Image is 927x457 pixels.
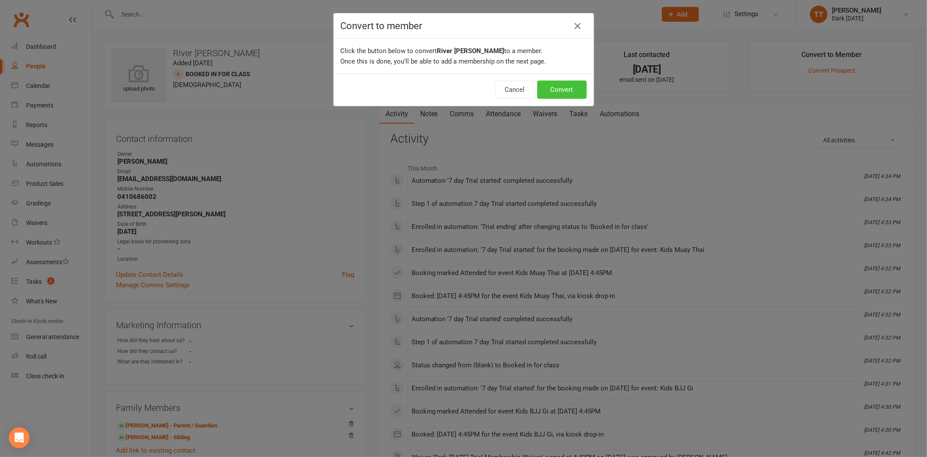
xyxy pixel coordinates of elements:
[537,81,587,99] button: Convert
[437,47,505,55] b: River [PERSON_NAME]
[334,39,594,74] div: Click the button below to convert to a member. Once this is done, you'll be able to add a members...
[341,20,587,31] h4: Convert to member
[495,81,535,99] button: Cancel
[9,427,30,448] div: Open Intercom Messenger
[571,19,585,33] button: Close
